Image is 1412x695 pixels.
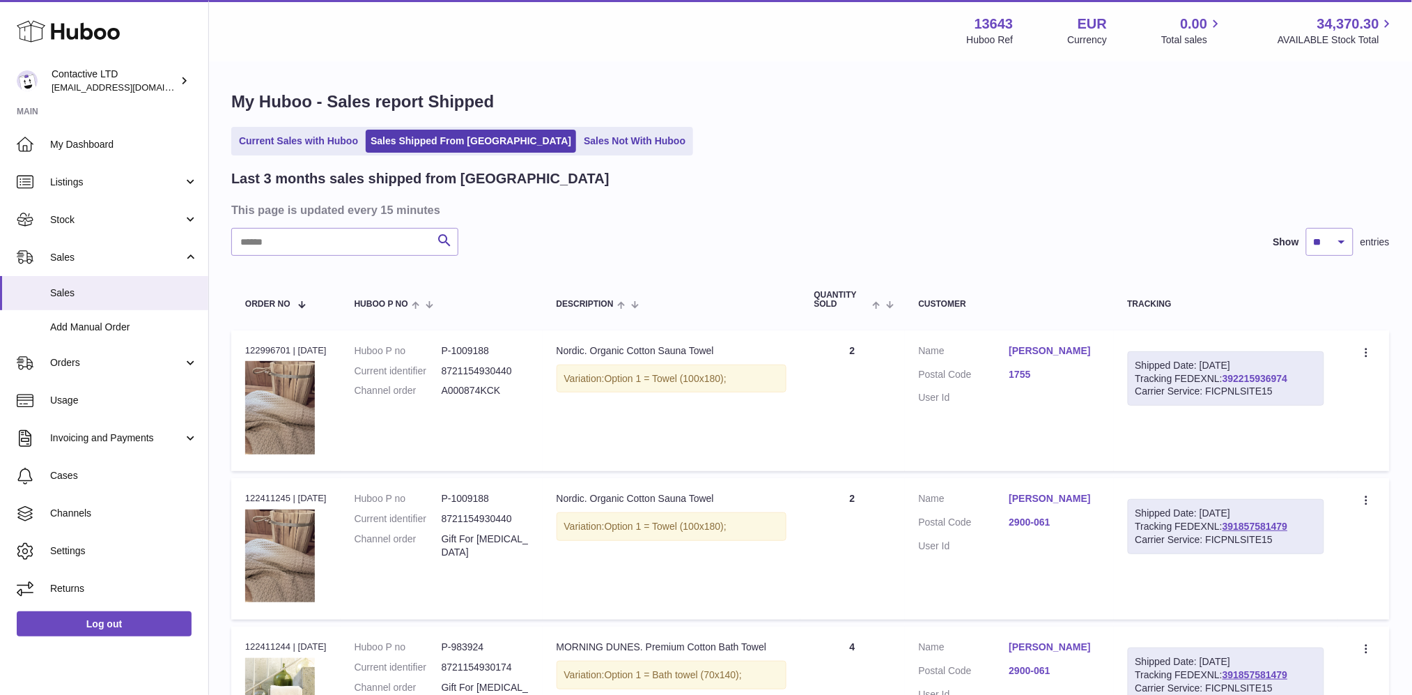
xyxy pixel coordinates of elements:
[442,661,529,674] dd: 8721154930174
[1223,669,1287,680] a: 391857581479
[355,641,442,654] dt: Huboo P no
[1317,15,1379,33] span: 34,370.30
[557,661,786,689] div: Variation:
[557,641,786,654] div: MORNING DUNES. Premium Cotton Bath Towel
[231,91,1390,113] h1: My Huboo - Sales report Shipped
[1360,236,1390,249] span: entries
[442,512,529,526] dd: 8721154930440
[52,68,177,94] div: Contactive LTD
[1223,521,1287,532] a: 391857581479
[919,300,1100,309] div: Customer
[1161,15,1223,47] a: 0.00 Total sales
[1078,15,1107,33] strong: EUR
[355,533,442,559] dt: Channel order
[355,300,408,309] span: Huboo P no
[1135,655,1317,669] div: Shipped Date: [DATE]
[919,516,1009,533] dt: Postal Code
[355,661,442,674] dt: Current identifier
[1135,359,1317,372] div: Shipped Date: [DATE]
[1009,344,1100,358] a: [PERSON_NAME]
[1181,15,1208,33] span: 0.00
[50,469,198,482] span: Cases
[355,365,442,378] dt: Current identifier
[975,15,1014,33] strong: 13643
[245,361,315,454] img: sowl_sauna_towel_long_island.jpg
[50,431,183,445] span: Invoicing and Payments
[579,130,690,153] a: Sales Not With Huboo
[919,344,1009,361] dt: Name
[1009,641,1100,654] a: [PERSON_NAME]
[557,492,786,505] div: Nordic. Organic Cotton Sauna Towel
[1161,33,1223,47] span: Total sales
[442,344,529,358] dd: P-1009188
[231,169,610,188] h2: Last 3 months sales shipped from [GEOGRAPHIC_DATA]
[50,287,198,300] span: Sales
[1278,33,1395,47] span: AVAILABLE Stock Total
[557,344,786,358] div: Nordic. Organic Cotton Sauna Towel
[17,611,192,636] a: Log out
[245,300,290,309] span: Order No
[919,492,1009,509] dt: Name
[1009,664,1100,678] a: 2900-061
[355,344,442,358] dt: Huboo P no
[1128,300,1325,309] div: Tracking
[355,512,442,526] dt: Current identifier
[1135,682,1317,695] div: Carrier Service: FICPNLSITE15
[442,492,529,505] dd: P-1009188
[800,478,905,620] td: 2
[919,368,1009,385] dt: Postal Code
[800,330,905,472] td: 2
[234,130,363,153] a: Current Sales with Huboo
[442,365,529,378] dd: 8721154930440
[1135,533,1317,547] div: Carrier Service: FICPNLSITE15
[1135,507,1317,520] div: Shipped Date: [DATE]
[1009,516,1100,529] a: 2900-061
[1068,33,1108,47] div: Currency
[50,213,183,227] span: Stock
[919,540,1009,553] dt: User Id
[967,33,1014,47] div: Huboo Ref
[50,544,198,558] span: Settings
[919,391,1009,404] dt: User Id
[442,641,529,654] dd: P-983924
[245,641,327,653] div: 122411244 | [DATE]
[1128,499,1325,554] div: Tracking FEDEXNL:
[557,365,786,393] div: Variation:
[245,492,327,505] div: 122411245 | [DATE]
[50,582,198,595] span: Returns
[17,70,38,91] img: soul@SOWLhome.com
[442,533,529,559] dd: Gift For [MEDICAL_DATA]
[50,176,183,189] span: Listings
[50,321,198,334] span: Add Manual Order
[919,641,1009,657] dt: Name
[245,344,327,357] div: 122996701 | [DATE]
[605,373,727,384] span: Option 1 = Towel (100x180);
[1128,351,1325,406] div: Tracking FEDEXNL:
[366,130,576,153] a: Sales Shipped From [GEOGRAPHIC_DATA]
[557,300,614,309] span: Description
[1135,385,1317,398] div: Carrier Service: FICPNLSITE15
[52,82,205,93] span: [EMAIL_ADDRESS][DOMAIN_NAME]
[355,384,442,397] dt: Channel order
[605,669,742,680] span: Option 1 = Bath towel (70x140);
[1273,236,1299,249] label: Show
[1009,368,1100,381] a: 1755
[442,384,529,397] dd: A000874KCK
[814,291,869,309] span: Quantity Sold
[50,394,198,407] span: Usage
[1009,492,1100,505] a: [PERSON_NAME]
[355,492,442,505] dt: Huboo P no
[605,521,727,532] span: Option 1 = Towel (100x180);
[50,356,183,369] span: Orders
[50,507,198,520] span: Channels
[1223,373,1287,384] a: 392215936974
[245,510,315,602] img: sowl_sauna_towel_long_island.jpg
[557,512,786,541] div: Variation:
[919,664,1009,681] dt: Postal Code
[50,138,198,151] span: My Dashboard
[231,202,1386,217] h3: This page is updated every 15 minutes
[1278,15,1395,47] a: 34,370.30 AVAILABLE Stock Total
[50,251,183,264] span: Sales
